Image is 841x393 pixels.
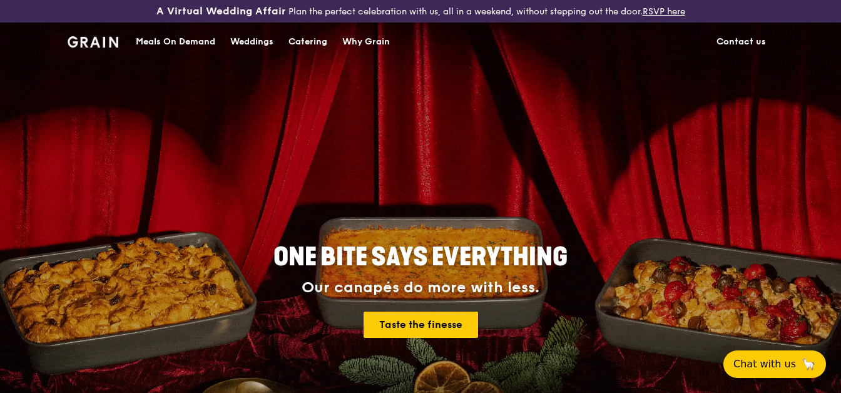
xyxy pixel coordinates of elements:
div: Catering [288,23,327,61]
a: Taste the finesse [364,312,478,338]
div: Meals On Demand [136,23,215,61]
a: Catering [281,23,335,61]
a: Why Grain [335,23,397,61]
div: Weddings [230,23,273,61]
button: Chat with us🦙 [723,350,826,378]
a: Weddings [223,23,281,61]
a: Contact us [709,23,773,61]
a: GrainGrain [68,22,118,59]
div: Plan the perfect celebration with us, all in a weekend, without stepping out the door. [140,5,701,18]
img: Grain [68,36,118,48]
span: 🦙 [801,357,816,372]
span: Chat with us [733,357,796,372]
h3: A Virtual Wedding Affair [156,5,286,18]
div: Why Grain [342,23,390,61]
div: Our canapés do more with less. [195,279,646,297]
a: RSVP here [643,6,685,17]
span: ONE BITE SAYS EVERYTHING [273,242,568,272]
